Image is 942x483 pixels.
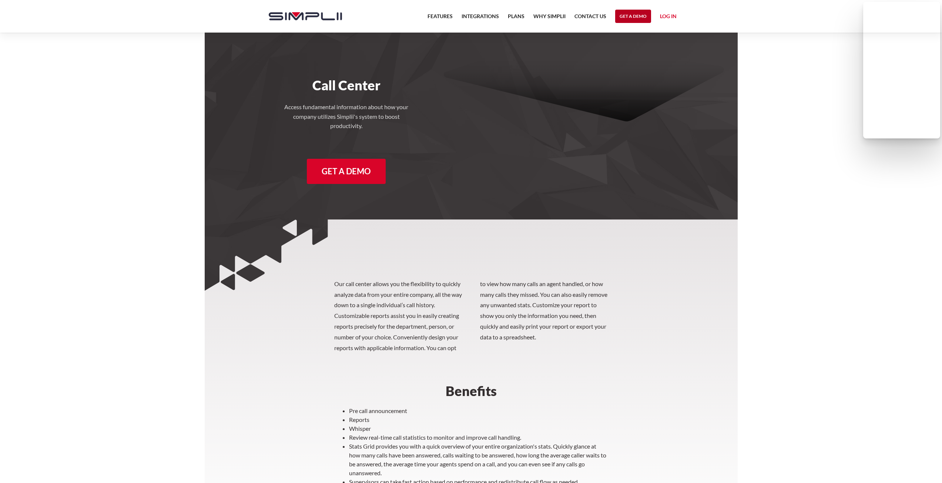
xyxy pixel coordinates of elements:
a: Get a Demo [615,10,651,23]
p: Our call center allows you the flexibility to quickly analyze data from your entire company, all ... [334,279,608,353]
a: Log in [660,12,677,23]
a: Why Simplii [533,12,566,25]
a: Integrations [462,12,499,25]
li: Stats Grid provides you with a quick overview of your entire organization's stats. Quickly glance... [349,442,608,477]
img: Simplii [269,12,342,20]
a: Contact US [574,12,606,25]
h4: Access fundamental information about how your company utilizes Simplii's system to boost producti... [280,102,413,131]
li: Whisper [349,424,608,433]
li: Review real-time call statistics to monitor and improve call handling. [349,433,608,442]
a: Get a Demo [307,159,386,184]
a: Features [428,12,453,25]
a: Plans [508,12,524,25]
li: Reports [349,415,608,424]
li: Pre call announcement [349,406,608,415]
h2: Benefits [334,384,608,398]
h1: Call Center [261,77,432,93]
